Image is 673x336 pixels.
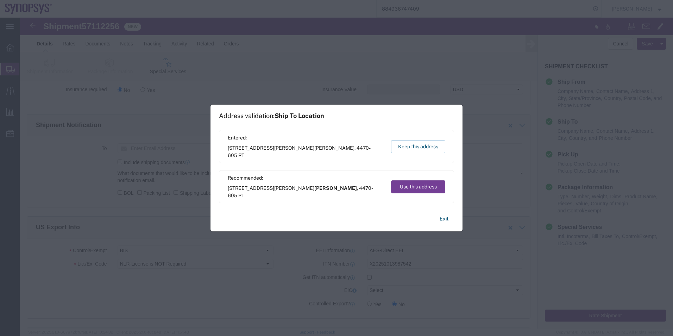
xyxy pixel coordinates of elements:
span: [PERSON_NAME] [314,185,357,191]
span: Entered: [228,134,384,142]
span: PT [238,153,244,158]
span: 4470-605 [228,145,371,158]
h1: Address validation: [219,112,324,120]
span: [PERSON_NAME] [314,145,354,151]
span: [STREET_ADDRESS][PERSON_NAME] , [228,144,384,159]
span: [STREET_ADDRESS][PERSON_NAME] , [228,185,384,199]
button: Keep this address [391,140,445,153]
button: Exit [434,213,454,225]
span: PT [238,193,244,198]
span: 4470-605 [228,185,373,198]
span: Recommended: [228,174,384,182]
span: Ship To Location [275,112,324,119]
button: Use this address [391,180,445,193]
